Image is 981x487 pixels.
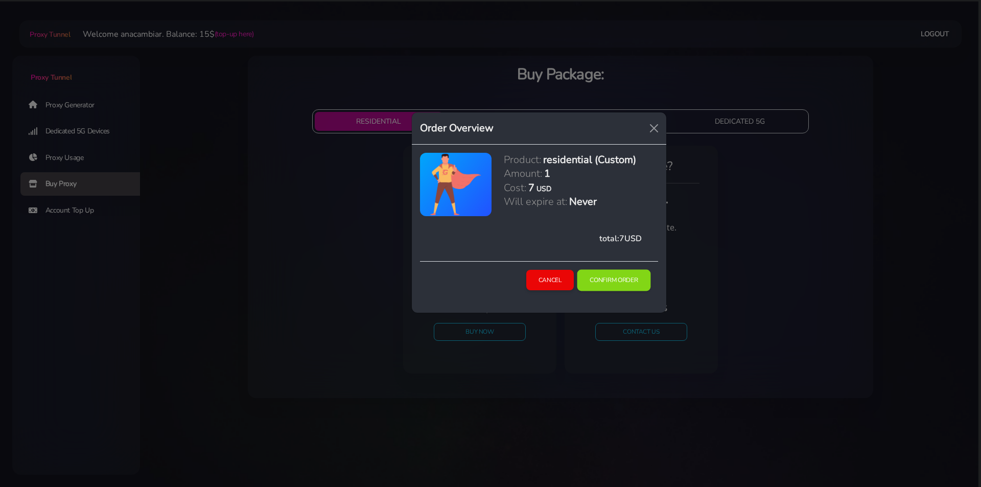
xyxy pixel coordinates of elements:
[931,437,968,474] iframe: Webchat Widget
[599,233,642,244] span: total: USD
[536,184,551,194] h6: USD
[504,167,542,180] h5: Amount:
[646,120,662,136] button: Close
[569,195,597,208] h5: Never
[543,153,636,167] h5: residential (Custom)
[577,269,651,291] button: Confirm Order
[504,181,526,195] h5: Cost:
[429,153,482,216] img: antenna.png
[544,167,550,180] h5: 1
[420,121,494,136] h5: Order Overview
[504,153,541,167] h5: Product:
[528,181,534,195] h5: 7
[526,270,574,291] button: Cancel
[619,233,624,244] span: 7
[504,195,567,208] h5: Will expire at:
